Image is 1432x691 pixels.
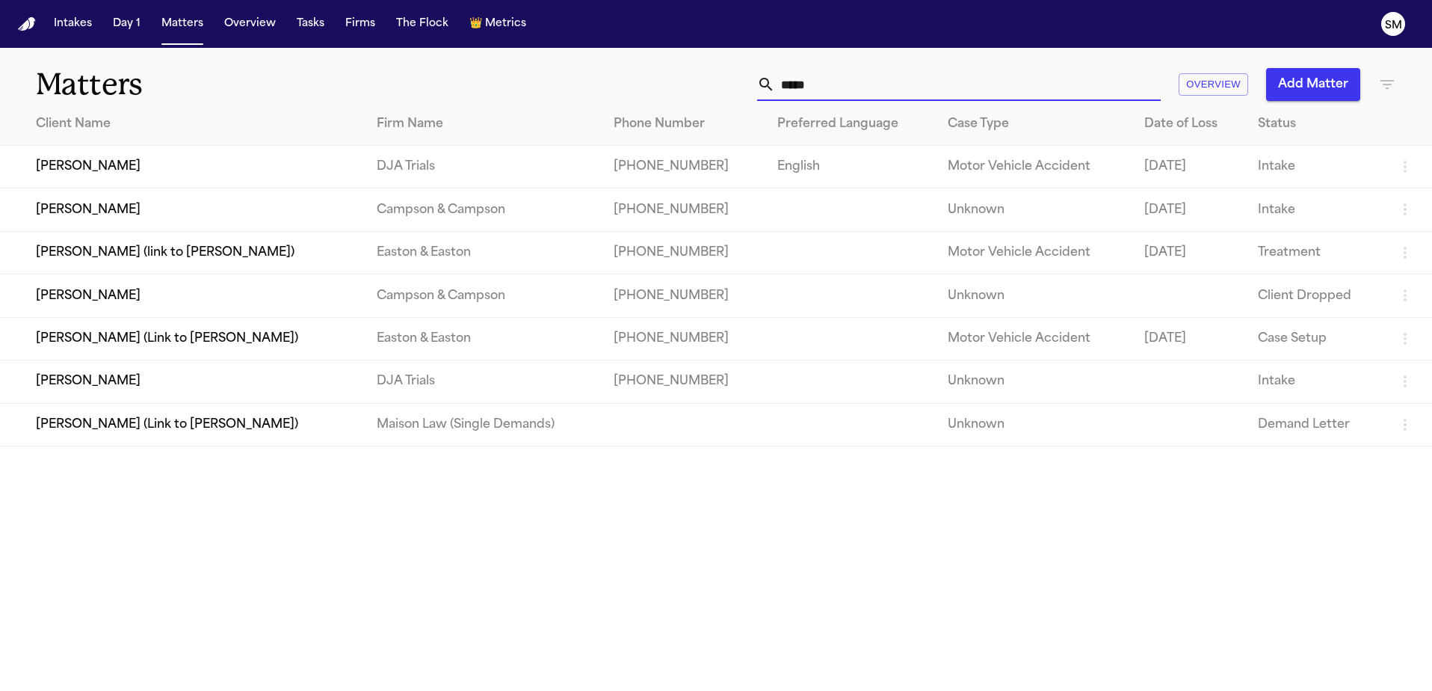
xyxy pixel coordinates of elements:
[390,10,454,37] button: The Flock
[18,17,36,31] a: Home
[1144,115,1235,133] div: Date of Loss
[1246,403,1384,446] td: Demand Letter
[1132,231,1247,274] td: [DATE]
[936,146,1132,188] td: Motor Vehicle Accident
[765,146,936,188] td: English
[1246,317,1384,360] td: Case Setup
[1266,68,1360,101] button: Add Matter
[948,115,1120,133] div: Case Type
[1132,146,1247,188] td: [DATE]
[936,274,1132,317] td: Unknown
[365,274,602,317] td: Campson & Campson
[602,274,765,317] td: [PHONE_NUMBER]
[602,360,765,403] td: [PHONE_NUMBER]
[602,146,765,188] td: [PHONE_NUMBER]
[463,10,532,37] button: crownMetrics
[107,10,146,37] button: Day 1
[377,115,590,133] div: Firm Name
[365,317,602,360] td: Easton & Easton
[365,403,602,446] td: Maison Law (Single Demands)
[602,188,765,231] td: [PHONE_NUMBER]
[365,146,602,188] td: DJA Trials
[1132,188,1247,231] td: [DATE]
[602,317,765,360] td: [PHONE_NUMBER]
[155,10,209,37] button: Matters
[218,10,282,37] button: Overview
[1246,146,1384,188] td: Intake
[36,115,353,133] div: Client Name
[1132,317,1247,360] td: [DATE]
[936,231,1132,274] td: Motor Vehicle Accident
[291,10,330,37] button: Tasks
[1246,274,1384,317] td: Client Dropped
[339,10,381,37] button: Firms
[36,66,432,103] h1: Matters
[614,115,753,133] div: Phone Number
[777,115,924,133] div: Preferred Language
[936,188,1132,231] td: Unknown
[48,10,98,37] button: Intakes
[936,360,1132,403] td: Unknown
[1246,231,1384,274] td: Treatment
[365,360,602,403] td: DJA Trials
[1258,115,1372,133] div: Status
[1179,73,1248,96] button: Overview
[936,317,1132,360] td: Motor Vehicle Accident
[602,231,765,274] td: [PHONE_NUMBER]
[1246,360,1384,403] td: Intake
[365,231,602,274] td: Easton & Easton
[18,17,36,31] img: Finch Logo
[1246,188,1384,231] td: Intake
[365,188,602,231] td: Campson & Campson
[936,403,1132,446] td: Unknown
